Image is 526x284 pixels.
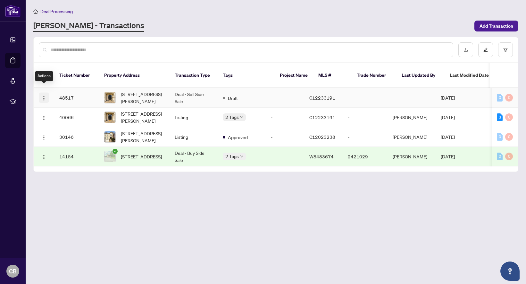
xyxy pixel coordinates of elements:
span: Add Transaction [480,21,513,31]
td: - [343,108,388,127]
button: Open asap [500,262,520,281]
td: 40066 [54,108,99,127]
div: 0 [505,153,513,160]
span: check-circle [113,149,118,154]
span: W8483674 [309,154,334,159]
div: 0 [497,94,503,102]
span: home [33,9,38,14]
img: Logo [41,115,46,120]
span: Approved [228,134,248,141]
span: C12023238 [309,134,335,140]
th: Ticket Number [54,63,99,88]
th: MLS # [313,63,352,88]
a: [PERSON_NAME] - Transactions [33,20,144,32]
td: Deal - Buy Side Sale [170,147,218,166]
span: [STREET_ADDRESS][PERSON_NAME] [121,91,164,105]
td: [PERSON_NAME] [388,147,436,166]
span: down [240,155,243,158]
img: thumbnail-img [104,92,115,103]
img: Logo [41,155,46,160]
img: thumbnail-img [104,112,115,123]
div: 3 [497,113,503,121]
span: [DATE] [441,95,455,101]
button: Logo [39,112,49,122]
img: Logo [41,135,46,140]
div: Actions [35,71,53,81]
div: 0 [497,133,503,141]
th: Last Modified Date [445,63,502,88]
span: CB [9,267,17,276]
td: [PERSON_NAME] [388,127,436,147]
th: Project Name [275,63,313,88]
td: Listing [170,127,218,147]
td: Listing [170,108,218,127]
span: [STREET_ADDRESS][PERSON_NAME] [121,110,164,124]
th: Last Updated By [397,63,445,88]
th: Tags [218,63,275,88]
td: 2421029 [343,147,388,166]
span: [DATE] [441,114,455,120]
td: - [266,127,304,147]
td: - [388,88,436,108]
th: Property Address [99,63,170,88]
button: edit [478,42,493,57]
span: 2 Tags [225,153,239,160]
button: download [458,42,473,57]
div: 0 [497,153,503,160]
div: 0 [505,113,513,121]
span: [DATE] [441,154,455,159]
th: Transaction Type [170,63,218,88]
span: C12233191 [309,95,335,101]
div: 0 [505,133,513,141]
td: Deal - Sell Side Sale [170,88,218,108]
span: [STREET_ADDRESS] [121,153,162,160]
button: Logo [39,132,49,142]
span: Deal Processing [40,9,73,14]
span: download [463,48,468,52]
button: Logo [39,93,49,103]
span: [DATE] [441,134,455,140]
td: - [266,88,304,108]
td: - [343,88,388,108]
span: down [240,116,243,119]
div: 0 [505,94,513,102]
th: Trade Number [352,63,397,88]
span: [STREET_ADDRESS][PERSON_NAME] [121,130,164,144]
td: - [266,108,304,127]
img: thumbnail-img [104,151,115,162]
span: edit [483,48,488,52]
button: Add Transaction [474,21,518,31]
td: 14154 [54,147,99,166]
img: logo [5,5,21,17]
button: filter [498,42,513,57]
button: Logo [39,151,49,162]
td: 48517 [54,88,99,108]
span: C12233191 [309,114,335,120]
span: filter [503,48,508,52]
span: Draft [228,94,238,102]
span: 2 Tags [225,113,239,121]
td: 30146 [54,127,99,147]
img: Logo [41,96,46,101]
span: Last Modified Date [450,72,489,79]
img: thumbnail-img [104,131,115,142]
td: - [343,127,388,147]
td: - [266,147,304,166]
td: [PERSON_NAME] [388,108,436,127]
